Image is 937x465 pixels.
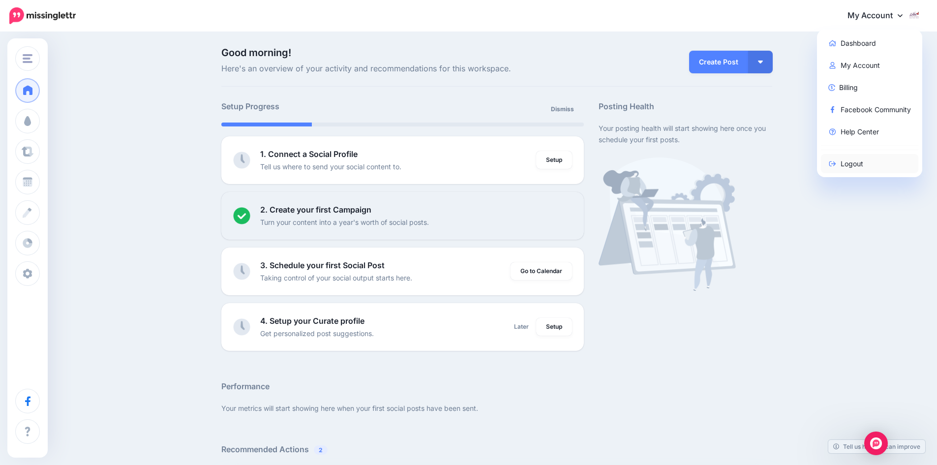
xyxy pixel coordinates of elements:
p: Your metrics will start showing here when your first social posts have been sent. [221,403,772,414]
h5: Recommended Actions [221,443,772,456]
p: Your posting health will start showing here once you schedule your first posts. [599,123,772,145]
img: arrow-down-white.png [758,61,763,63]
p: Get personalized post suggestions. [260,328,374,339]
h5: Posting Health [599,100,772,113]
a: Billing [821,78,919,97]
p: Taking control of your social output starts here. [260,272,412,283]
p: Tell us where to send your social content to. [260,161,401,172]
h5: Setup Progress [221,100,402,113]
img: menu.png [23,54,32,63]
h5: Performance [221,380,772,393]
a: Facebook Community [821,100,919,119]
div: Open Intercom Messenger [864,432,888,455]
img: Missinglettr [9,7,76,24]
b: 4. Setup your Curate profile [260,316,364,326]
a: Setup [536,318,572,336]
b: 1. Connect a Social Profile [260,149,358,159]
div: My Account [817,30,923,177]
a: Dashboard [821,33,919,53]
span: Good morning! [221,47,291,59]
a: My Account [838,4,922,28]
img: clock-grey.png [233,318,250,336]
img: checked-circle.png [233,207,250,224]
a: Logout [821,154,919,173]
a: Tell us how we can improve [828,440,925,453]
b: 3. Schedule your first Social Post [260,260,385,270]
a: Dismiss [545,100,580,118]
img: clock-grey.png [233,263,250,280]
img: calendar-waiting.png [599,157,736,291]
p: Turn your content into a year's worth of social posts. [260,217,429,228]
span: Here's an overview of your activity and recommendations for this workspace. [221,62,584,75]
img: revenue-blue.png [828,84,835,91]
img: clock-grey.png [233,152,250,169]
a: Go to Calendar [511,262,572,280]
a: Setup [536,151,572,169]
b: 2. Create your first Campaign [260,205,371,215]
span: 2 [314,445,328,455]
a: Help Center [821,122,919,141]
a: My Account [821,56,919,75]
a: Create Post [689,51,748,73]
a: Later [508,318,535,336]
